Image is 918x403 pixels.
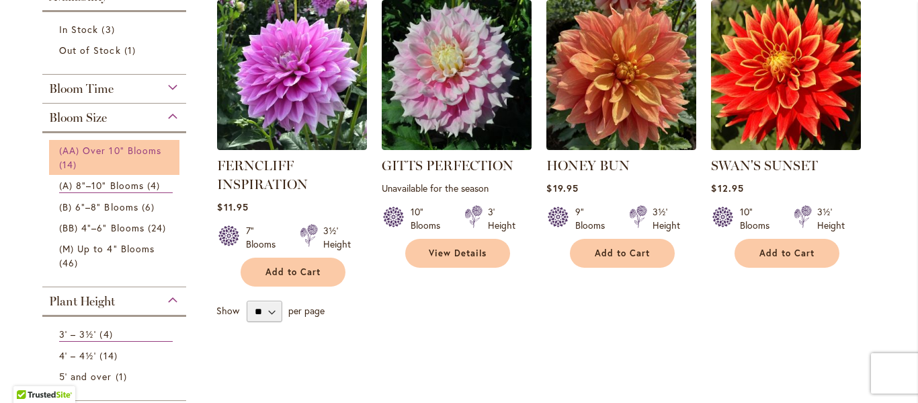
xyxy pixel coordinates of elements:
[116,369,130,383] span: 1
[59,327,173,342] a: 3' – 3½' 4
[59,242,173,270] a: (M) Up to 4" Blooms 46
[653,205,680,232] div: 3½' Height
[59,200,173,214] a: (B) 6"–8" Blooms 6
[59,22,173,36] a: In Stock 3
[59,143,173,172] a: (AA) Over 10" Blooms 14
[10,355,48,393] iframe: Launch Accessibility Center
[59,242,155,255] span: (M) Up to 4" Blooms
[711,157,818,174] a: SWAN'S SUNSET
[99,349,120,363] span: 14
[246,224,284,251] div: 7" Blooms
[59,200,138,213] span: (B) 6"–8" Blooms
[142,200,158,214] span: 6
[323,224,351,251] div: 3½' Height
[570,239,675,268] button: Add to Cart
[59,221,144,234] span: (BB) 4"–6" Blooms
[59,157,80,172] span: 14
[49,294,115,309] span: Plant Height
[241,258,345,287] button: Add to Cart
[59,256,81,270] span: 46
[59,369,173,383] a: 5' and over 1
[59,44,121,57] span: Out of Stock
[711,140,861,153] a: Swan's Sunset
[148,221,169,235] span: 24
[59,349,96,362] span: 4' – 4½'
[217,200,248,213] span: $11.95
[411,205,448,232] div: 10" Blooms
[59,179,144,192] span: (A) 8"–10" Blooms
[217,157,308,192] a: FERNCLIFF INSPIRATION
[265,266,321,278] span: Add to Cart
[288,304,325,317] span: per page
[382,157,513,174] a: GITTS PERFECTION
[217,140,367,153] a: Ferncliff Inspiration
[546,140,696,153] a: Honey Bun
[99,327,116,341] span: 4
[59,43,173,57] a: Out of Stock 1
[124,43,139,57] span: 1
[382,140,532,153] a: GITTS PERFECTION
[405,239,510,268] a: View Details
[429,248,487,259] span: View Details
[546,157,630,174] a: HONEY BUN
[59,328,96,340] span: 3' – 3½'
[59,370,112,383] span: 5' and over
[595,248,650,259] span: Add to Cart
[735,239,839,268] button: Add to Cart
[49,110,107,125] span: Bloom Size
[488,205,515,232] div: 3' Height
[817,205,845,232] div: 3½' Height
[216,304,239,317] span: Show
[147,178,163,192] span: 4
[740,205,778,232] div: 10" Blooms
[711,182,743,194] span: $12.95
[575,205,613,232] div: 9" Blooms
[59,349,173,363] a: 4' – 4½' 14
[59,23,98,36] span: In Stock
[49,81,114,96] span: Bloom Time
[101,22,118,36] span: 3
[59,221,173,235] a: (BB) 4"–6" Blooms 24
[546,182,578,194] span: $19.95
[382,182,532,194] p: Unavailable for the season
[59,178,173,193] a: (A) 8"–10" Blooms 4
[59,144,161,157] span: (AA) Over 10" Blooms
[759,248,815,259] span: Add to Cart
